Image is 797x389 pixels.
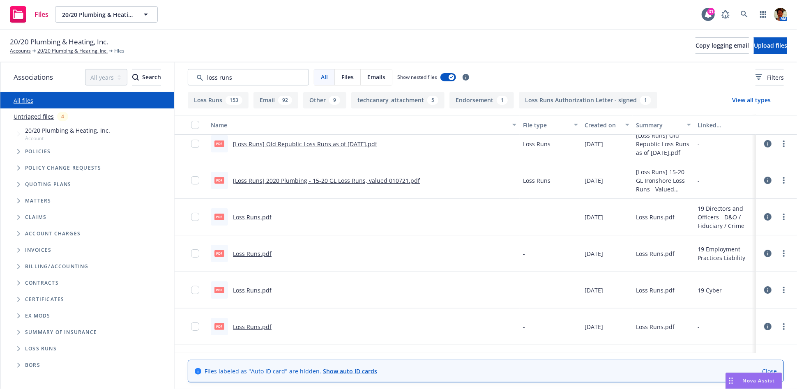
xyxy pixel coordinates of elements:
[523,322,525,331] span: -
[341,73,354,81] span: Files
[779,175,789,185] a: more
[25,135,110,142] span: Account
[698,121,753,129] div: Linked associations
[278,96,292,105] div: 92
[581,115,633,135] button: Created on
[25,363,40,368] span: BORs
[523,213,525,221] span: -
[191,140,199,148] input: Toggle Row Selected
[523,121,569,129] div: File type
[497,96,508,105] div: 1
[427,96,438,105] div: 5
[351,92,445,108] button: techcanary_attachment
[214,287,224,293] span: pdf
[756,69,784,85] button: Filters
[226,96,242,105] div: 153
[233,250,272,258] a: Loss Runs.pdf
[585,322,603,331] span: [DATE]
[636,121,682,129] div: Summary
[0,258,174,373] div: Folder Tree Example
[25,126,110,135] span: 20/20 Plumbing & Heating, Inc.
[188,69,309,85] input: Search by keyword...
[191,213,199,221] input: Toggle Row Selected
[303,92,346,108] button: Other
[25,231,81,236] span: Account charges
[7,3,52,26] a: Files
[726,373,782,389] button: Nova Assist
[696,37,749,54] button: Copy logging email
[719,92,784,108] button: View all types
[640,96,651,105] div: 1
[754,37,787,54] button: Upload files
[707,8,715,15] div: 31
[37,47,108,55] a: 20/20 Plumbing & Heating, Inc.
[25,149,51,154] span: Policies
[779,139,789,149] a: more
[756,73,784,82] span: Filters
[25,313,50,318] span: Ex Mods
[14,112,54,121] a: Untriaged files
[25,182,71,187] span: Quoting plans
[233,177,420,184] a: [Loss Runs] 2020 Plumbing - 15-20 GL Loss Runs, valued 010721.pdf
[367,73,385,81] span: Emails
[694,115,756,135] button: Linked associations
[57,112,68,121] div: 4
[62,10,133,19] span: 20/20 Plumbing & Heating, Inc.
[523,140,551,148] span: Loss Runs
[25,166,101,170] span: Policy change requests
[214,250,224,256] span: pdf
[779,212,789,222] a: more
[698,140,700,148] div: -
[233,286,272,294] a: Loss Runs.pdf
[191,176,199,184] input: Toggle Row Selected
[779,285,789,295] a: more
[10,47,31,55] a: Accounts
[717,6,734,23] a: Report a Bug
[636,131,691,157] span: [Loss Runs] Old Republic Loss Runs as of [DATE].pdf
[214,214,224,220] span: pdf
[211,121,507,129] div: Name
[25,248,52,253] span: Invoices
[14,97,33,104] a: All files
[191,249,199,258] input: Toggle Row Selected
[755,6,772,23] a: Switch app
[191,121,199,129] input: Select all
[636,322,675,331] span: Loss Runs.pdf
[585,213,603,221] span: [DATE]
[25,215,46,220] span: Claims
[520,115,581,135] button: File type
[132,74,139,81] svg: Search
[25,281,59,285] span: Contracts
[214,177,224,183] span: pdf
[698,286,722,295] div: 19 Cyber
[233,140,377,148] a: [Loss Runs] Old Republic Loss Runs as of [DATE].pdf
[774,8,787,21] img: photo
[523,286,525,295] span: -
[523,249,525,258] span: -
[696,41,749,49] span: Copy logging email
[10,37,108,47] span: 20/20 Plumbing & Heating, Inc.
[698,322,700,331] div: -
[698,245,753,262] div: 19 Employment Practices Liability
[636,350,691,376] span: [Loss Runs] 15-19 XS First Mercury Loss Runs - Valued [DATE].pdf
[449,92,514,108] button: Endorsement
[767,73,784,82] span: Filters
[762,367,777,375] a: Close
[726,373,736,389] div: Drag to move
[585,249,603,258] span: [DATE]
[636,168,691,193] span: [Loss Runs] 15-20 GL Ironshore Loss Runs - Valued [DATE].pdf
[214,323,224,329] span: pdf
[636,213,675,221] span: Loss Runs.pdf
[743,377,775,384] span: Nova Assist
[585,286,603,295] span: [DATE]
[25,346,57,351] span: Loss Runs
[585,140,603,148] span: [DATE]
[779,249,789,258] a: more
[397,74,437,81] span: Show nested files
[0,124,174,258] div: Tree Example
[636,286,675,295] span: Loss Runs.pdf
[523,176,551,185] span: Loss Runs
[779,322,789,331] a: more
[698,204,753,230] div: 19 Directors and Officers - D&O / Fiduciary / Crime
[214,140,224,147] span: pdf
